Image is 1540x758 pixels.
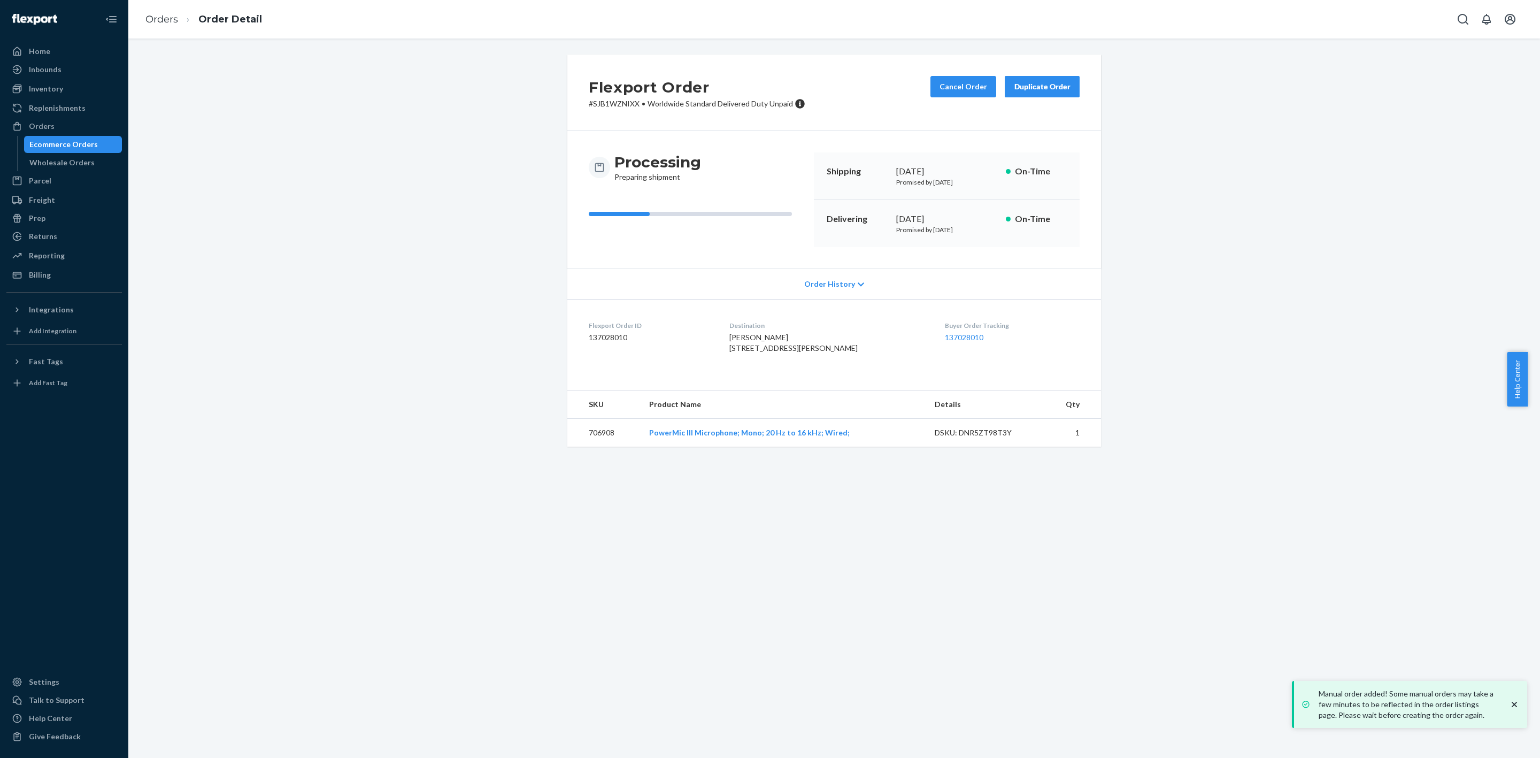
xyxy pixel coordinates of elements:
div: Returns [29,231,57,242]
dd: 137028010 [589,332,712,343]
div: Inbounds [29,64,61,75]
p: On-Time [1015,165,1067,178]
a: Add Fast Tag [6,374,122,392]
a: Order Detail [198,13,262,25]
a: Add Integration [6,323,122,340]
dt: Flexport Order ID [589,321,712,330]
p: Promised by [DATE] [896,178,997,187]
p: Shipping [827,165,888,178]
a: Home [6,43,122,60]
button: Open account menu [1499,9,1521,30]
a: Ecommerce Orders [24,136,122,153]
div: [DATE] [896,213,997,225]
div: [DATE] [896,165,997,178]
div: Prep [29,213,45,224]
p: # SJB1WZNIXX [589,98,805,109]
div: Inventory [29,83,63,94]
th: Details [926,391,1044,419]
div: Parcel [29,175,51,186]
dt: Destination [729,321,928,330]
div: Add Integration [29,326,76,335]
a: Orders [145,13,178,25]
div: Fast Tags [29,356,63,367]
p: Delivering [827,213,888,225]
a: Orders [6,118,122,135]
div: Help Center [29,713,72,724]
span: • [642,99,645,108]
p: Manual order added! Some manual orders may take a few minutes to be reflected in the order listin... [1319,688,1498,721]
p: Promised by [DATE] [896,225,997,234]
img: Flexport logo [12,14,57,25]
div: Talk to Support [29,695,84,706]
a: 137028010 [945,333,983,342]
p: On-Time [1015,213,1067,225]
div: Reporting [29,250,65,261]
a: Settings [6,673,122,691]
a: Billing [6,266,122,284]
h3: Processing [614,152,701,172]
a: Inbounds [6,61,122,78]
th: Qty [1043,391,1101,419]
th: SKU [567,391,641,419]
div: DSKU: DNR5ZT98T3Y [935,427,1035,438]
div: Add Fast Tag [29,378,67,387]
div: Duplicate Order [1014,81,1071,92]
ol: breadcrumbs [137,4,271,35]
div: Billing [29,270,51,280]
button: Open Search Box [1452,9,1474,30]
button: Close Navigation [101,9,122,30]
div: Wholesale Orders [29,157,95,168]
div: Replenishments [29,103,86,113]
h2: Flexport Order [589,76,805,98]
div: Preparing shipment [614,152,701,182]
div: Give Feedback [29,731,81,742]
button: Give Feedback [6,728,122,745]
svg: close toast [1509,699,1520,710]
a: PowerMic III Microphone; Mono; 20 Hz to 16 kHz; Wired; [649,428,850,437]
div: Ecommerce Orders [29,139,98,150]
a: Freight [6,192,122,209]
td: 1 [1043,419,1101,447]
span: [PERSON_NAME] [STREET_ADDRESS][PERSON_NAME] [729,333,858,353]
a: Parcel [6,172,122,189]
a: Wholesale Orders [24,154,122,171]
button: Fast Tags [6,353,122,370]
td: 706908 [567,419,641,447]
button: Open notifications [1476,9,1497,30]
a: Prep [6,210,122,227]
dt: Buyer Order Tracking [945,321,1080,330]
div: Settings [29,677,59,687]
th: Product Name [641,391,926,419]
div: Home [29,46,50,57]
a: Talk to Support [6,692,122,709]
button: Cancel Order [930,76,996,97]
div: Freight [29,195,55,205]
div: Integrations [29,304,74,315]
span: Order History [804,279,855,289]
a: Help Center [6,710,122,727]
button: Integrations [6,301,122,318]
a: Returns [6,228,122,245]
a: Replenishments [6,99,122,117]
button: Duplicate Order [1005,76,1080,97]
div: Orders [29,121,55,132]
a: Reporting [6,247,122,264]
span: Worldwide Standard Delivered Duty Unpaid [648,99,793,108]
a: Inventory [6,80,122,97]
button: Help Center [1507,352,1528,407]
